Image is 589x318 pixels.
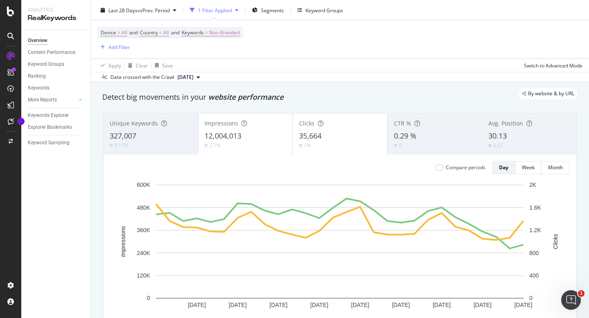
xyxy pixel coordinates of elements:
div: Week [522,164,535,171]
text: [DATE] [474,302,492,308]
button: Apply [97,59,121,72]
div: 2.7% [209,142,220,149]
button: Month [542,161,570,174]
button: Add Filter [97,42,130,52]
span: Unique Keywords [110,119,158,127]
div: 0 [399,142,402,149]
div: 1 Filter Applied [198,7,232,14]
button: Keyword Groups [294,4,346,17]
span: and [129,29,138,36]
span: = [159,29,162,36]
span: Impressions [205,119,238,127]
div: RealKeywords [28,13,84,23]
img: Equal [488,144,492,147]
div: Keyword Groups [306,7,343,14]
div: Compare periods [446,164,486,171]
span: Non-Branded [209,27,240,38]
div: Day [499,164,508,171]
text: 360K [137,227,150,233]
text: 240K [137,250,150,256]
text: [DATE] [270,302,288,308]
span: Device [101,29,116,36]
span: 30.13 [488,131,507,141]
div: Tooltip anchor [17,118,25,125]
iframe: Intercom live chat [561,290,581,310]
text: 400 [529,272,539,279]
a: Keywords Explorer [28,111,85,120]
div: Month [548,164,563,171]
text: Impressions [120,226,126,257]
img: Equal [205,144,208,147]
text: 0 [529,295,533,301]
div: 0.17% [115,142,128,149]
div: Switch to Advanced Mode [524,62,582,69]
div: Apply [108,62,121,69]
span: 327,007 [110,131,136,141]
div: Content Performance [28,48,75,57]
div: Save [162,62,173,69]
span: By website & by URL [528,91,574,96]
button: Save [152,59,173,72]
span: Country [140,29,158,36]
div: 0.67 [493,142,503,149]
span: = [205,29,208,36]
text: 120K [137,272,150,279]
div: Data crossed with the Crawl [110,74,174,81]
a: Overview [28,36,85,45]
text: 480K [137,204,150,211]
a: Keyword Groups [28,60,85,69]
text: [DATE] [392,302,410,308]
span: = [117,29,120,36]
text: 800 [529,250,539,256]
a: More Reports [28,96,76,104]
div: Overview [28,36,47,45]
button: Day [492,161,515,174]
img: Equal [394,144,397,147]
span: and [171,29,180,36]
a: Keyword Sampling [28,139,85,147]
text: [DATE] [514,302,532,308]
button: [DATE] [174,72,203,82]
a: Ranking [28,72,85,81]
span: 35,664 [299,131,321,141]
div: Keyword Groups [28,60,64,69]
span: 12,004,013 [205,131,241,141]
span: 2025 Sep. 7th [178,74,193,81]
button: Switch to Advanced Mode [521,59,582,72]
div: Explorer Bookmarks [28,123,72,132]
div: Ranking [28,72,46,81]
span: vs Prev. Period [137,7,170,14]
text: [DATE] [229,302,247,308]
button: Segments [249,4,287,17]
text: Clicks [552,234,559,249]
span: Last 28 Days [108,7,137,14]
text: 1.2K [529,227,541,233]
img: Equal [110,144,113,147]
button: 1 Filter Applied [187,4,242,17]
span: Clicks [299,119,315,127]
span: Segments [261,7,284,14]
span: 1 [578,290,585,297]
text: [DATE] [433,302,451,308]
span: Avg. Position [488,119,523,127]
div: Clear [136,62,148,69]
button: Last 28 DaysvsPrev. Period [97,4,180,17]
text: 1.6K [529,204,541,211]
text: 600K [137,181,150,188]
button: Clear [125,59,148,72]
span: 0.29 % [394,131,416,141]
text: 0 [147,295,150,301]
div: Analytics [28,7,84,13]
img: Equal [299,144,302,147]
span: Keywords [182,29,204,36]
div: Keywords [28,84,49,92]
text: [DATE] [310,302,328,308]
text: [DATE] [188,302,206,308]
span: All [121,27,127,38]
div: Add Filter [108,44,130,51]
button: Week [515,161,542,174]
div: legacy label [519,88,578,99]
text: [DATE] [351,302,369,308]
div: Keywords Explorer [28,111,69,120]
text: 2K [529,181,537,188]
